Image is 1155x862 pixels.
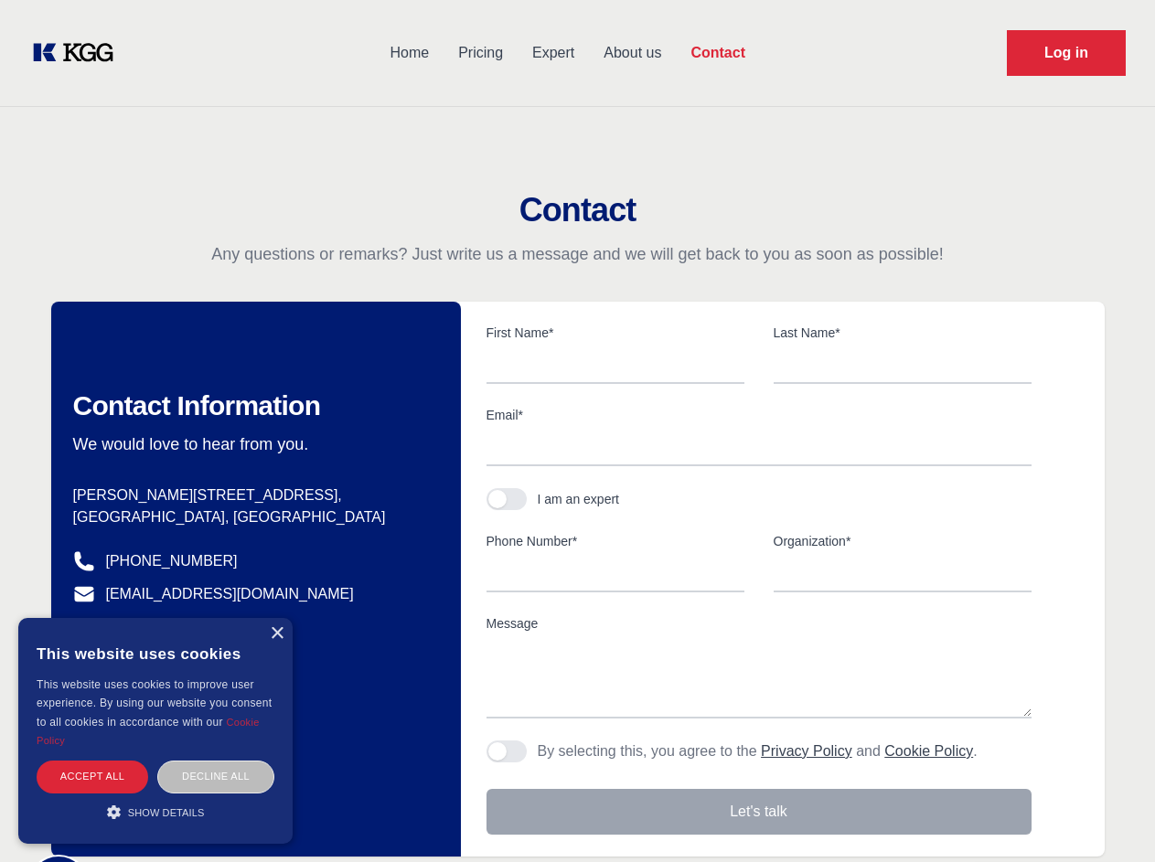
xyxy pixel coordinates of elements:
a: @knowledgegategroup [73,616,255,638]
a: Cookie Policy [37,717,260,746]
a: [PHONE_NUMBER] [106,550,238,572]
p: [GEOGRAPHIC_DATA], [GEOGRAPHIC_DATA] [73,506,432,528]
a: Request Demo [1007,30,1126,76]
div: Decline all [157,761,274,793]
a: About us [589,29,676,77]
div: Accept all [37,761,148,793]
div: Show details [37,803,274,821]
button: Let's talk [487,789,1032,835]
label: Message [487,614,1032,633]
span: Show details [128,807,205,818]
h2: Contact Information [73,389,432,422]
a: Cookie Policy [884,743,973,759]
h2: Contact [22,192,1133,229]
a: Privacy Policy [761,743,852,759]
div: I am an expert [538,490,620,508]
span: This website uses cookies to improve user experience. By using our website you consent to all coo... [37,678,272,729]
p: By selecting this, you agree to the and . [538,740,978,762]
label: Last Name* [774,324,1032,342]
a: Home [375,29,444,77]
a: [EMAIL_ADDRESS][DOMAIN_NAME] [106,583,354,605]
label: First Name* [487,324,744,342]
a: KOL Knowledge Platform: Talk to Key External Experts (KEE) [29,38,128,68]
label: Email* [487,406,1032,424]
label: Organization* [774,532,1032,550]
iframe: Chat Widget [1064,774,1155,862]
p: Any questions or remarks? Just write us a message and we will get back to you as soon as possible! [22,243,1133,265]
a: Expert [518,29,589,77]
p: We would love to hear from you. [73,433,432,455]
p: [PERSON_NAME][STREET_ADDRESS], [73,484,432,506]
label: Phone Number* [487,532,744,550]
div: This website uses cookies [37,632,274,676]
a: Contact [676,29,760,77]
div: Close [270,627,283,641]
a: Pricing [444,29,518,77]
